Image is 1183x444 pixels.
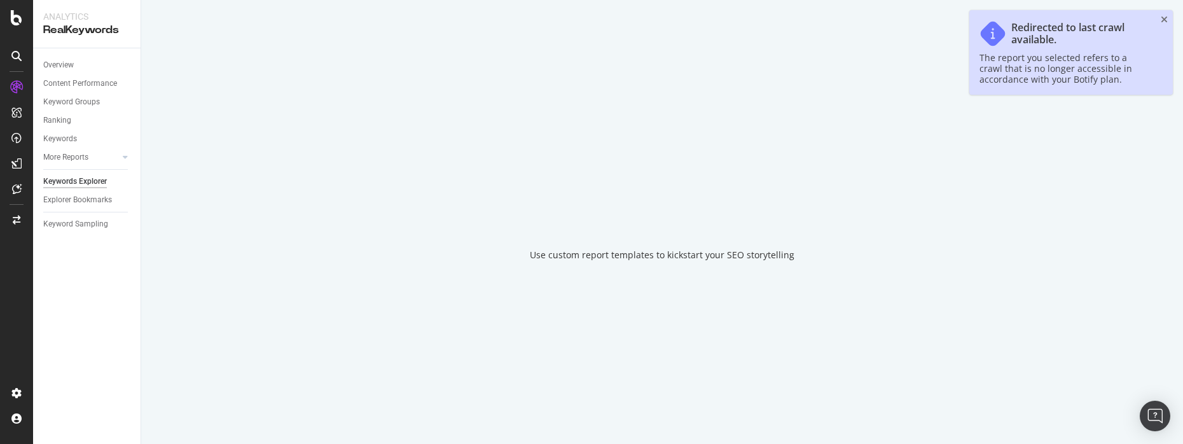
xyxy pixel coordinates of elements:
div: Content Performance [43,77,117,90]
div: Keyword Groups [43,95,100,109]
a: Explorer Bookmarks [43,193,132,207]
a: Ranking [43,114,132,127]
a: More Reports [43,151,119,164]
div: The report you selected refers to a crawl that is no longer accessible in accordance with your Bo... [979,52,1150,85]
div: close toast [1161,15,1168,24]
a: Keyword Sampling [43,218,132,231]
div: Explorer Bookmarks [43,193,112,207]
div: More Reports [43,151,88,164]
div: Keyword Sampling [43,218,108,231]
div: Open Intercom Messenger [1140,401,1170,431]
a: Keywords [43,132,132,146]
a: Keyword Groups [43,95,132,109]
div: Keywords [43,132,77,146]
div: RealKeywords [43,23,130,38]
a: Content Performance [43,77,132,90]
div: Overview [43,59,74,72]
div: animation [616,183,708,228]
div: Keywords Explorer [43,175,107,188]
div: Ranking [43,114,71,127]
div: Redirected to last crawl available. [1011,22,1150,46]
a: Overview [43,59,132,72]
div: Analytics [43,10,130,23]
a: Keywords Explorer [43,175,132,188]
div: Use custom report templates to kickstart your SEO storytelling [530,249,794,261]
